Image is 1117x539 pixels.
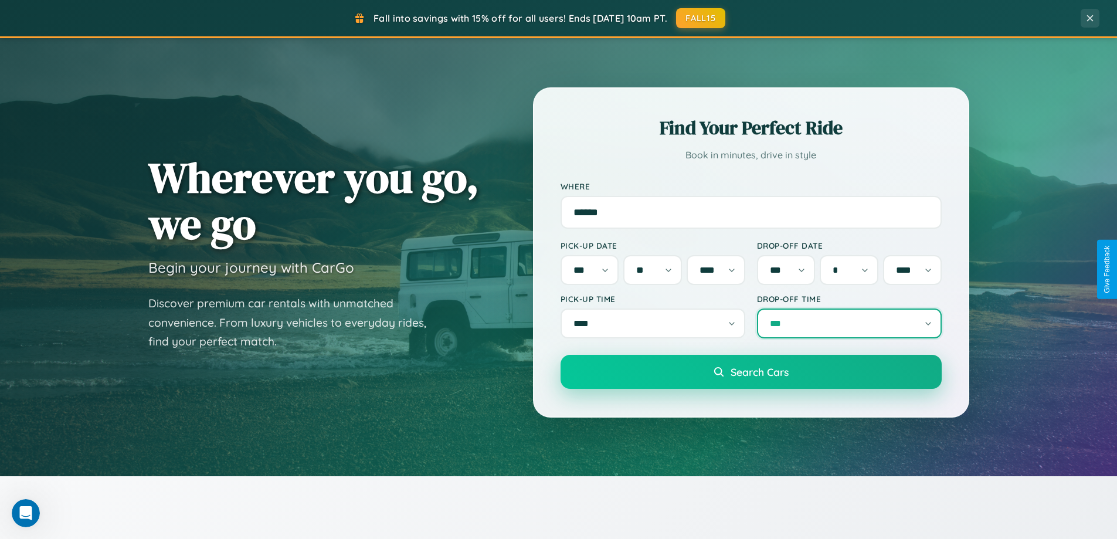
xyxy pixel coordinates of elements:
label: Pick-up Time [561,294,745,304]
span: Fall into savings with 15% off for all users! Ends [DATE] 10am PT. [374,12,667,24]
h3: Begin your journey with CarGo [148,259,354,276]
label: Where [561,181,942,191]
h2: Find Your Perfect Ride [561,115,942,141]
p: Book in minutes, drive in style [561,147,942,164]
button: FALL15 [676,8,725,28]
label: Drop-off Time [757,294,942,304]
button: Search Cars [561,355,942,389]
h1: Wherever you go, we go [148,154,479,247]
span: Search Cars [731,365,789,378]
label: Drop-off Date [757,240,942,250]
div: Give Feedback [1103,246,1111,293]
p: Discover premium car rentals with unmatched convenience. From luxury vehicles to everyday rides, ... [148,294,442,351]
iframe: Intercom live chat [12,499,40,527]
label: Pick-up Date [561,240,745,250]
